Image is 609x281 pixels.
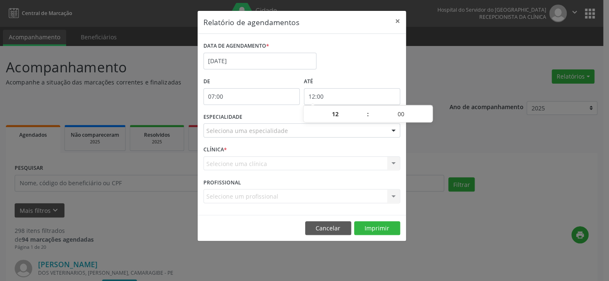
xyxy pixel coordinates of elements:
[203,75,300,88] label: De
[203,176,241,189] label: PROFISSIONAL
[203,17,299,28] h5: Relatório de agendamentos
[206,126,288,135] span: Seleciona uma especialidade
[203,88,300,105] input: Selecione o horário inicial
[203,53,316,69] input: Selecione uma data ou intervalo
[369,106,432,123] input: Minute
[389,11,406,31] button: Close
[303,106,367,123] input: Hour
[354,221,400,235] button: Imprimir
[203,111,242,124] label: ESPECIALIDADE
[367,106,369,123] span: :
[203,143,227,156] label: CLÍNICA
[304,75,400,88] label: ATÉ
[203,40,269,53] label: DATA DE AGENDAMENTO
[304,88,400,105] input: Selecione o horário final
[305,221,351,235] button: Cancelar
